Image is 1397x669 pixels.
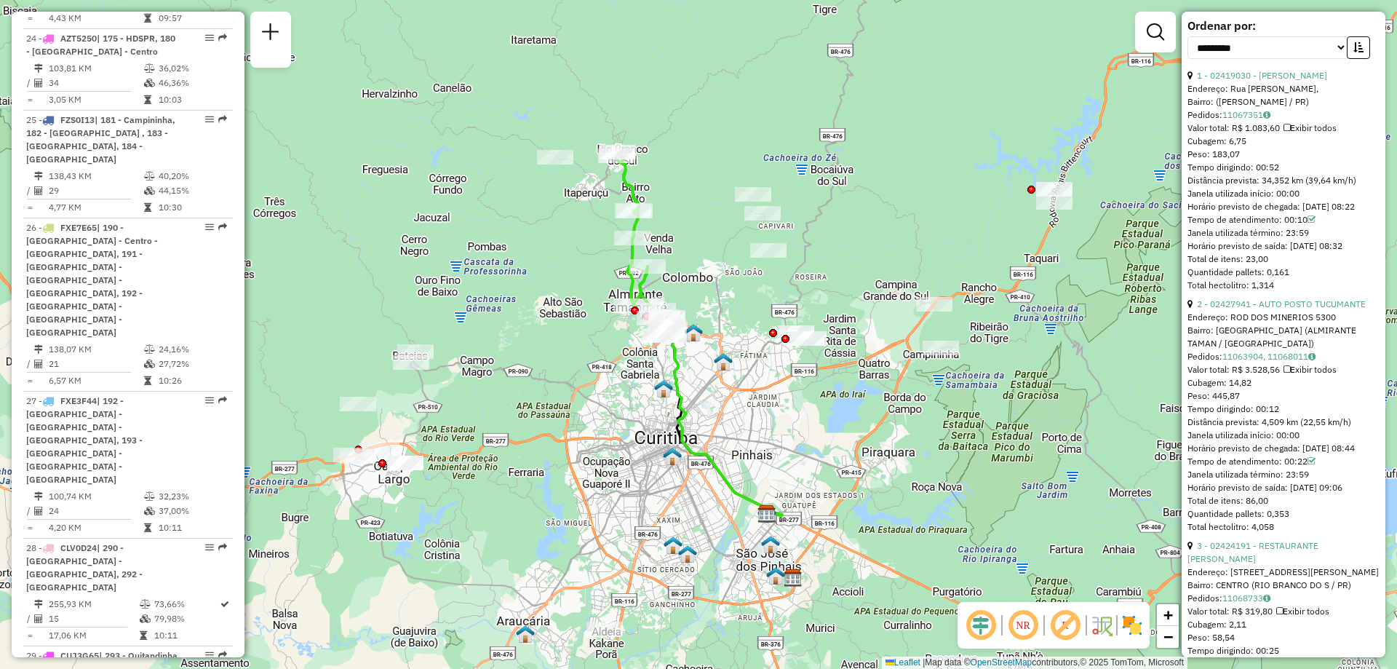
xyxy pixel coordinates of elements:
[1187,618,1380,631] div: Cubagem: 2,11
[34,64,43,73] i: Distância Total
[333,448,370,462] div: Atividade não roteirizada - CPQ BAR E REST EIREL
[750,243,787,258] div: Atividade não roteirizada - MATILDE DA LUZ STRAP
[205,543,214,552] em: Opções
[1187,174,1380,187] div: Distância prevista: 34,352 km (39,64 km/h)
[26,183,33,198] td: /
[1187,135,1380,148] div: Cubagem: 6,75
[1006,608,1040,643] span: Ocultar NR
[34,79,43,87] i: Total de Atividades
[1187,108,1380,122] div: Pedidos:
[1187,187,1380,200] div: Janela utilizada início: 00:00
[48,520,143,535] td: 4,20 KM
[393,355,429,370] div: Atividade não roteirizada - DUBAIRRO BEER BATEIA
[1048,608,1083,643] span: Exibir rótulo
[60,114,95,125] span: FZS0I13
[144,186,155,195] i: % de utilização da cubagem
[714,352,733,371] img: Warecloud Colombo II - Santa candida - 221, 220, 910, 304
[220,600,229,609] i: Rota otimizada
[1187,161,1380,174] div: Tempo dirigindo: 00:52
[48,342,143,357] td: 138,07 KM
[26,650,178,661] span: 29 -
[1187,266,1380,279] div: Quantidade pallets: 0,161
[882,657,1187,669] div: Map data © contributors,© 2025 TomTom, Microsoft
[1308,456,1316,467] a: Com service time
[790,331,827,346] div: Atividade não roteirizada - LANCHONETE ReR TCHE
[1187,17,1380,34] label: Ordenar por:
[1157,626,1179,648] a: Zoom out
[397,344,434,359] div: Atividade não roteirizada - ALTIVIR J DE ANDRADE
[1187,481,1380,494] div: Horário previsto de saída: [DATE] 09:06
[26,520,33,535] td: =
[158,489,227,504] td: 32,23%
[1187,200,1380,213] div: Horário previsto de chegada: [DATE] 08:22
[140,600,151,609] i: % de utilização do peso
[1163,606,1173,624] span: +
[140,614,151,623] i: % de utilização da cubagem
[205,396,214,405] em: Opções
[34,360,43,368] i: Total de Atividades
[218,115,227,124] em: Rota exportada
[971,657,1032,668] a: OpenStreetMap
[761,535,780,554] img: Warecloud São José dos Pinhais - SJP - 101, 102, 103, 105
[1187,226,1380,240] div: Janela utilizada término: 23:59
[516,625,535,644] img: Warecloud Araucária - 150, 157, 158
[158,61,227,76] td: 36,02%
[744,206,781,221] div: Atividade não roteirizada - LANCHONETE GASPARIN
[26,628,33,643] td: =
[1121,614,1144,637] img: Exibir/Ocultar setores
[26,222,158,338] span: | 190 - [GEOGRAPHIC_DATA] - Centro - [GEOGRAPHIC_DATA], 191 - [GEOGRAPHIC_DATA] - [GEOGRAPHIC_DAT...
[48,628,139,643] td: 17,06 KM
[684,323,703,342] img: WCL VILA GRAZIELA
[154,611,219,626] td: 79,98%
[26,200,33,215] td: =
[158,76,227,90] td: 46,36%
[144,203,151,212] i: Tempo total em rota
[1187,494,1380,507] div: Total de itens: 86,00
[218,543,227,552] em: Rota exportada
[144,523,151,532] i: Tempo total em rota
[1187,213,1380,226] div: Tempo de atendimento: 00:10
[1187,122,1380,135] div: Valor total: R$ 1.083,60
[1276,606,1329,617] span: Exibir todos
[885,657,920,668] a: Leaflet
[1187,376,1380,389] div: Cubagem: 14,82
[1187,605,1380,618] div: Valor total: R$ 319,80
[1187,520,1380,534] div: Total hectolitro: 4,058
[1187,566,1380,579] div: Endereço: [STREET_ADDRESS][PERSON_NAME]
[757,504,776,523] img: CDD Curitiba
[34,600,43,609] i: Distância Total
[26,222,158,338] span: 26 -
[1187,350,1380,363] div: Pedidos:
[48,61,143,76] td: 103,81 KM
[1036,195,1072,210] div: Atividade não roteirizada - LEANDRO ADaO
[1090,614,1113,637] img: Fluxo de ruas
[60,650,99,661] span: CUJ3G65
[158,169,227,183] td: 40,20%
[1222,109,1270,120] a: 11067351
[144,492,155,501] i: % de utilização do peso
[1347,36,1370,59] button: Ordem crescente
[1187,363,1380,376] div: Valor total: R$ 3.528,56
[1187,592,1380,605] div: Pedidos:
[144,376,151,385] i: Tempo total em rota
[34,492,43,501] i: Distância Total
[158,504,227,518] td: 37,00%
[26,33,175,57] span: 24 -
[158,200,227,215] td: 10:30
[158,520,227,535] td: 10:11
[340,449,376,464] div: Atividade não roteirizada - 59.360.948 ISABELLE CAMPOS LOPES
[26,76,33,90] td: /
[205,33,214,42] em: Opções
[1187,279,1380,292] div: Total hectolitro: 1,314
[1263,111,1270,119] i: Observações
[1197,298,1366,309] a: 2 - 02427941 - AUTO POSTO TUCUMANTE
[26,395,143,485] span: 27 -
[1187,429,1380,442] div: Janela utilizada início: 00:00
[1222,351,1316,362] a: 11063904, 11068011
[1187,253,1380,266] div: Total de itens: 23,00
[678,545,697,563] img: Warecloud Pinheirinho III - ALTO BOQUEIRÃO - 125, 124, 123
[923,657,925,668] span: |
[205,115,214,124] em: Opções
[26,33,175,57] span: | 175 - HDSPR, 180 - [GEOGRAPHIC_DATA] - Centro
[48,357,143,371] td: 21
